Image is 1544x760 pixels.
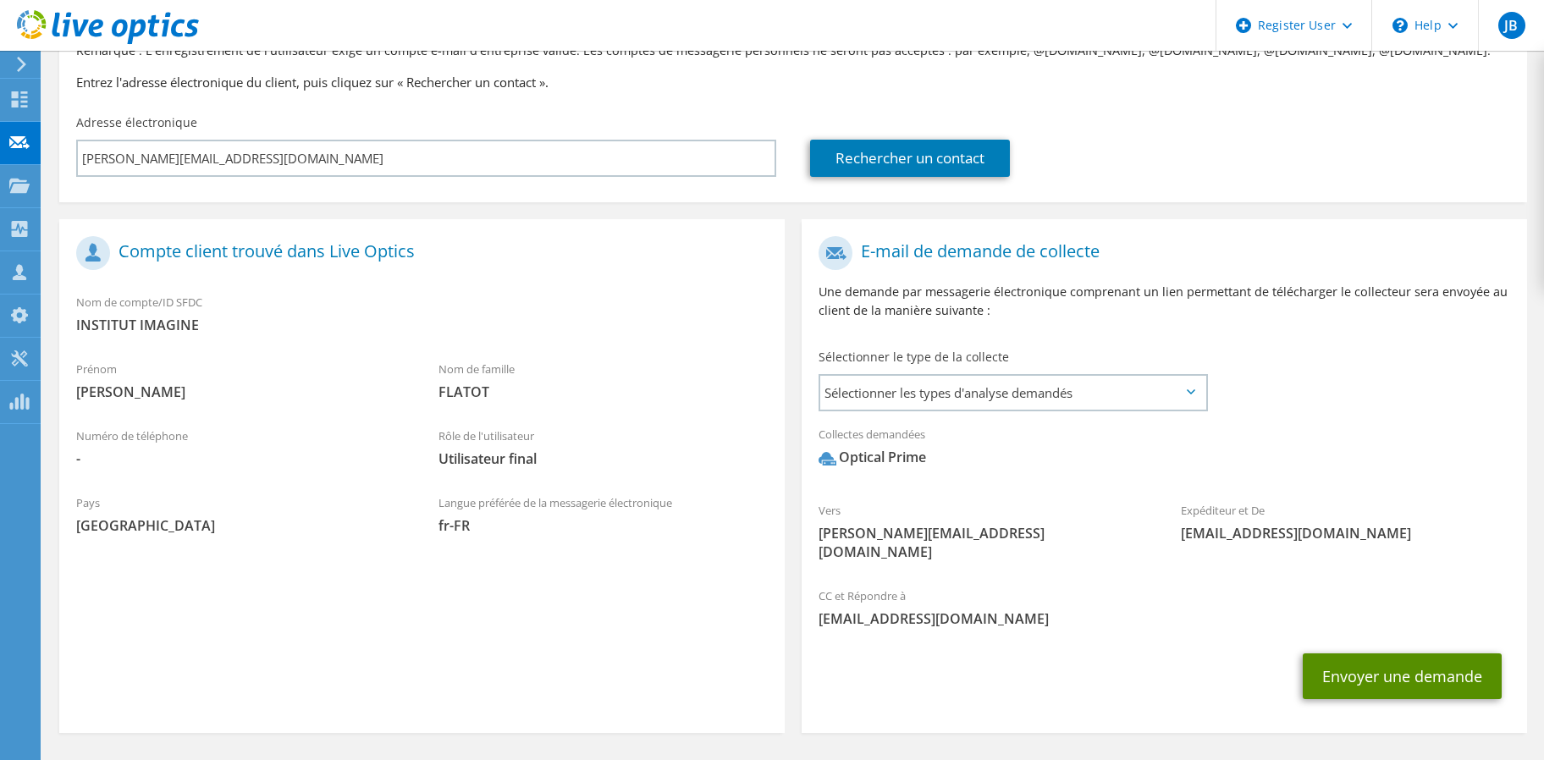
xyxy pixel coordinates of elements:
[76,383,405,401] span: [PERSON_NAME]
[820,376,1205,410] span: Sélectionner les types d'analyse demandés
[1498,12,1525,39] span: JB
[422,485,784,543] div: Langue préférée de la messagerie électronique
[59,351,422,410] div: Prénom
[802,416,1527,484] div: Collectes demandées
[1164,493,1526,551] div: Expéditeur et De
[819,349,1009,366] label: Sélectionner le type de la collecte
[76,73,1510,91] h3: Entrez l'adresse électronique du client, puis cliquez sur « Rechercher un contact ».
[810,140,1010,177] a: Rechercher un contact
[59,485,422,543] div: Pays
[422,418,784,476] div: Rôle de l'utilisateur
[59,284,785,343] div: Nom de compte/ID SFDC
[76,449,405,468] span: -
[1303,653,1502,699] button: Envoyer une demande
[802,578,1527,636] div: CC et Répondre à
[819,283,1510,320] p: Une demande par messagerie électronique comprenant un lien permettant de télécharger le collecteu...
[76,114,197,131] label: Adresse électronique
[1392,18,1408,33] svg: \n
[819,448,926,467] div: Optical Prime
[76,316,768,334] span: INSTITUT IMAGINE
[422,351,784,410] div: Nom de famille
[59,418,422,476] div: Numéro de téléphone
[438,449,767,468] span: Utilisateur final
[802,493,1164,570] div: Vers
[819,524,1147,561] span: [PERSON_NAME][EMAIL_ADDRESS][DOMAIN_NAME]
[76,236,759,270] h1: Compte client trouvé dans Live Optics
[1181,524,1509,542] span: [EMAIL_ADDRESS][DOMAIN_NAME]
[819,609,1510,628] span: [EMAIL_ADDRESS][DOMAIN_NAME]
[438,516,767,535] span: fr-FR
[438,383,767,401] span: FLATOT
[819,236,1502,270] h1: E-mail de demande de collecte
[76,516,405,535] span: [GEOGRAPHIC_DATA]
